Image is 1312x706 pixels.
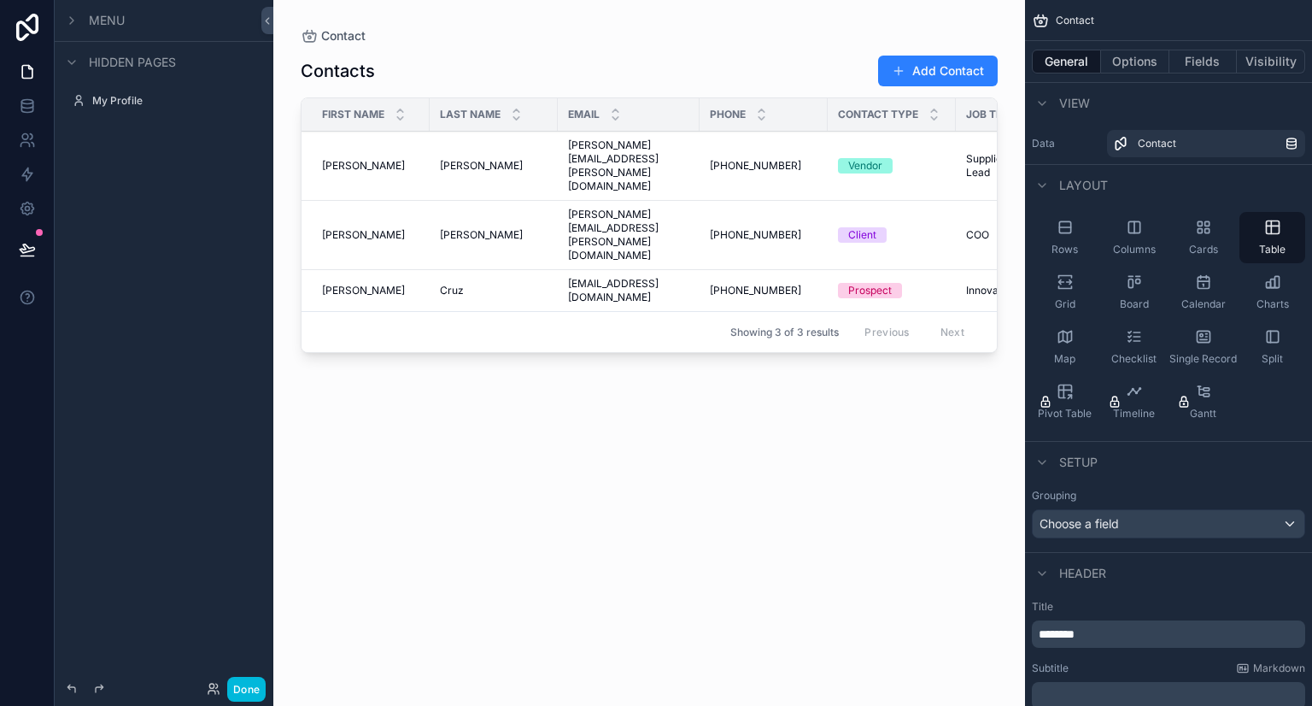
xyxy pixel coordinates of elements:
span: Job Title [966,108,1017,121]
button: Options [1101,50,1169,74]
a: [PERSON_NAME] [322,159,419,173]
span: [PERSON_NAME] [322,159,405,173]
button: Board [1101,267,1167,318]
div: Prospect [848,283,892,298]
span: Calendar [1181,297,1226,311]
button: Grid [1032,267,1098,318]
span: Split [1262,352,1283,366]
button: Split [1239,321,1305,373]
div: scrollable content [1032,621,1305,648]
a: Cruz [440,284,548,297]
span: Table [1259,243,1286,256]
span: Choose a field [1040,516,1119,531]
a: [PHONE_NUMBER] [710,159,817,173]
span: [PERSON_NAME] [322,284,405,297]
span: Rows [1051,243,1078,256]
span: Email [568,108,600,121]
span: Pivot Table [1038,407,1092,421]
span: Cruz [440,284,464,297]
button: Map [1032,321,1098,373]
a: Supplier Relationship Lead [966,152,1087,179]
button: Fields [1169,50,1238,74]
span: Markdown [1253,662,1305,675]
button: Gantt [1170,376,1236,427]
span: Cards [1189,243,1218,256]
button: Table [1239,212,1305,263]
span: Hidden pages [89,54,176,71]
span: Layout [1059,177,1108,194]
div: Client [848,227,876,243]
a: Contact [1107,130,1305,157]
span: Checklist [1111,352,1157,366]
span: Contact Type [838,108,918,121]
a: COO [966,228,1087,242]
span: [PHONE_NUMBER] [710,284,801,297]
h1: Contacts [301,59,375,83]
button: Timeline [1101,376,1167,427]
a: [PHONE_NUMBER] [710,284,817,297]
button: Columns [1101,212,1167,263]
span: Menu [89,12,125,29]
label: My Profile [92,94,253,108]
button: Choose a field [1032,509,1305,538]
span: Innovation Manager [966,284,1063,297]
span: Phone [710,108,746,121]
button: Visibility [1237,50,1305,74]
span: Single Record [1169,352,1237,366]
span: Contact [1056,14,1094,27]
a: Vendor [838,158,946,174]
span: COO [966,228,989,242]
a: [PERSON_NAME] [322,228,419,242]
a: [PERSON_NAME] [440,228,548,242]
button: Pivot Table [1032,376,1098,427]
button: Cards [1170,212,1236,263]
label: Title [1032,600,1305,614]
span: Last Name [440,108,501,121]
button: Single Record [1170,321,1236,373]
a: Contact [301,27,366,44]
label: Subtitle [1032,662,1069,675]
button: Calendar [1170,267,1236,318]
span: [PERSON_NAME] [440,228,523,242]
a: [EMAIL_ADDRESS][DOMAIN_NAME] [568,277,689,304]
span: Map [1054,352,1075,366]
span: [PERSON_NAME] [440,159,523,173]
a: [PERSON_NAME] [440,159,548,173]
span: [PERSON_NAME] [322,228,405,242]
div: Vendor [848,158,882,174]
span: [PHONE_NUMBER] [710,159,801,173]
span: Gantt [1190,407,1216,421]
span: Contact [321,27,366,44]
a: [PERSON_NAME] [322,284,419,297]
span: View [1059,95,1090,112]
label: Grouping [1032,489,1076,503]
a: Markdown [1236,662,1305,675]
button: Add Contact [878,56,998,86]
a: [PERSON_NAME][EMAIL_ADDRESS][PERSON_NAME][DOMAIN_NAME] [568,208,689,262]
span: Timeline [1113,407,1155,421]
span: Setup [1059,454,1098,471]
button: Done [227,677,266,702]
span: Charts [1256,297,1289,311]
span: First Name [322,108,384,121]
label: Data [1032,137,1100,150]
button: Charts [1239,267,1305,318]
a: Prospect [838,283,946,298]
button: General [1032,50,1101,74]
a: [PERSON_NAME][EMAIL_ADDRESS][PERSON_NAME][DOMAIN_NAME] [568,138,689,193]
a: Innovation Manager [966,284,1087,297]
span: Contact [1138,137,1176,150]
span: Showing 3 of 3 results [730,326,839,339]
span: Header [1059,565,1106,582]
a: [PHONE_NUMBER] [710,228,817,242]
a: Client [838,227,946,243]
span: Board [1120,297,1149,311]
span: Columns [1113,243,1156,256]
span: Grid [1055,297,1075,311]
button: Checklist [1101,321,1167,373]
